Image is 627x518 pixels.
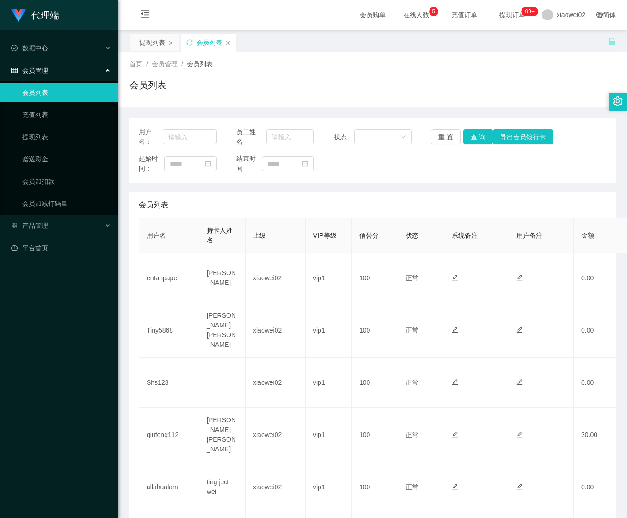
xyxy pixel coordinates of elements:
[246,358,306,408] td: xiaowei02
[306,408,352,462] td: vip1
[352,462,398,512] td: 100
[352,358,398,408] td: 100
[516,483,523,490] i: 图标: edit
[406,327,418,334] span: 正常
[352,303,398,358] td: 100
[406,431,418,438] span: 正常
[581,232,594,239] span: 金额
[452,431,458,438] i: 图标: edit
[352,408,398,462] td: 100
[11,11,59,18] a: 代理端
[22,172,111,191] a: 会员加扣款
[253,232,266,239] span: 上级
[608,37,616,46] i: 图标: unlock
[199,253,246,303] td: [PERSON_NAME]
[313,232,337,239] span: VIP等级
[199,408,246,462] td: [PERSON_NAME] [PERSON_NAME]
[187,60,213,68] span: 会员列表
[225,40,231,46] i: 图标: close
[306,253,352,303] td: vip1
[452,274,458,281] i: 图标: edit
[359,232,379,239] span: 信誉分
[406,274,418,282] span: 正常
[447,12,482,18] span: 充值订单
[574,303,620,358] td: 0.00
[139,199,168,210] span: 会员列表
[452,232,478,239] span: 系统备注
[163,129,217,144] input: 请输入
[596,12,603,18] i: 图标: global
[266,129,314,144] input: 请输入
[399,12,434,18] span: 在线人数
[246,303,306,358] td: xiaowei02
[139,127,163,147] span: 用户名：
[11,9,26,22] img: logo.9652507e.png
[516,379,523,385] i: 图标: edit
[431,129,461,144] button: 重 置
[246,462,306,512] td: xiaowei02
[181,60,183,68] span: /
[139,34,165,51] div: 提现列表
[129,60,142,68] span: 首页
[495,12,530,18] span: 提现订单
[129,78,166,92] h1: 会员列表
[429,7,438,16] sup: 5
[11,67,18,74] i: 图标: table
[574,462,620,512] td: 0.00
[574,253,620,303] td: 0.00
[139,358,199,408] td: Shs123
[352,253,398,303] td: 100
[432,7,435,16] p: 5
[306,303,352,358] td: vip1
[199,303,246,358] td: [PERSON_NAME] [PERSON_NAME]
[139,408,199,462] td: qiufeng112
[516,274,523,281] i: 图标: edit
[199,462,246,512] td: ting ject wei
[306,358,352,408] td: vip1
[246,253,306,303] td: xiaowei02
[406,483,418,491] span: 正常
[516,232,542,239] span: 用户备注
[139,303,199,358] td: Tiny5868
[139,253,199,303] td: entahpaper
[205,160,211,167] i: 图标: calendar
[236,154,262,173] span: 结束时间：
[452,483,458,490] i: 图标: edit
[129,0,161,30] i: 图标: menu-fold
[406,379,418,386] span: 正常
[22,83,111,102] a: 会员列表
[147,232,166,239] span: 用户名
[334,132,354,142] span: 状态：
[22,128,111,146] a: 提现列表
[463,129,493,144] button: 查 询
[11,239,111,257] a: 图标: dashboard平台首页
[31,0,59,30] h1: 代理端
[207,227,233,244] span: 持卡人姓名
[302,160,308,167] i: 图标: calendar
[139,462,199,512] td: allahualam
[246,408,306,462] td: xiaowei02
[11,222,18,229] i: 图标: appstore-o
[452,379,458,385] i: 图标: edit
[574,408,620,462] td: 30.00
[400,134,406,141] i: 图标: down
[493,129,553,144] button: 导出会员银行卡
[452,327,458,333] i: 图标: edit
[516,327,523,333] i: 图标: edit
[22,150,111,168] a: 赠送彩金
[146,60,148,68] span: /
[11,45,18,51] i: 图标: check-circle-o
[516,431,523,438] i: 图标: edit
[168,40,173,46] i: 图标: close
[406,232,418,239] span: 状态
[197,34,222,51] div: 会员列表
[152,60,178,68] span: 会员管理
[11,67,48,74] span: 会员管理
[11,44,48,52] span: 数据中心
[236,127,267,147] span: 员工姓名：
[306,462,352,512] td: vip1
[613,96,623,106] i: 图标: setting
[22,105,111,124] a: 充值列表
[22,194,111,213] a: 会员加减打码量
[522,7,538,16] sup: 1210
